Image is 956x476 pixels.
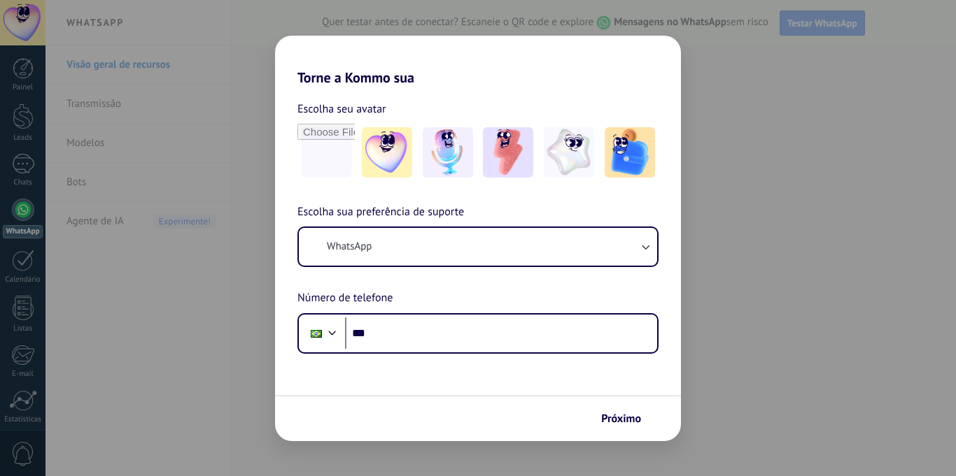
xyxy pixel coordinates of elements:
span: Escolha sua preferência de suporte [297,203,464,222]
button: WhatsApp [299,228,657,266]
span: Próximo [601,414,641,424]
img: -1.jpeg [362,127,412,178]
img: -4.jpeg [544,127,594,178]
img: -2.jpeg [423,127,473,178]
span: WhatsApp [327,240,372,254]
img: -5.jpeg [605,127,655,178]
h2: Torne a Kommo sua [275,36,681,86]
img: -3.jpeg [483,127,533,178]
span: Número de telefone [297,289,393,308]
span: Escolha seu avatar [297,100,386,118]
div: Brazil: + 55 [303,319,330,348]
button: Próximo [595,407,660,431]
